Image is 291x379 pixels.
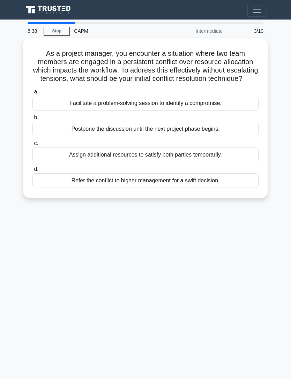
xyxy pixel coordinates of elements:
[32,147,259,162] div: Assign additional resources to satisfy both parties temporarily.
[32,173,259,188] div: Refer the conflict to higher management for a swift decision.
[166,24,227,38] div: Intermediate
[32,122,259,136] div: Postpone the discussion until the next project phase begins.
[34,89,38,94] span: a.
[34,140,38,146] span: c.
[32,49,259,83] h5: As a project manager, you encounter a situation where two team members are engaged in a persisten...
[44,27,70,36] a: Stop
[247,3,267,17] button: Toggle navigation
[34,166,38,172] span: d.
[70,24,166,38] div: CAPM
[32,96,259,111] div: Facilitate a problem-solving session to identify a compromise.
[227,24,268,38] div: 3/10
[23,24,44,38] div: 8:38
[34,114,38,120] span: b.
